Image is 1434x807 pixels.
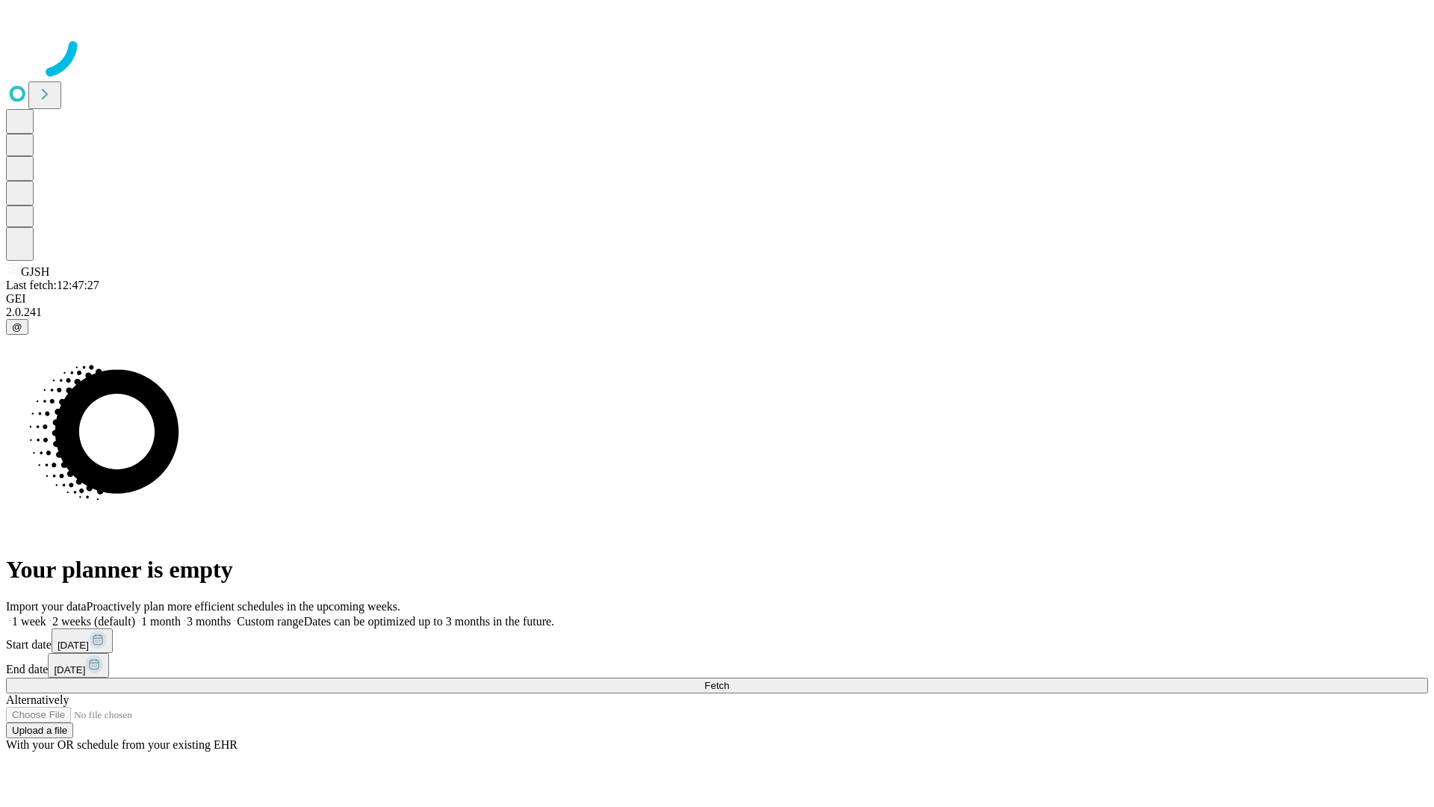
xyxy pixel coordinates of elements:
[6,678,1428,693] button: Fetch
[12,321,22,333] span: @
[52,615,135,628] span: 2 weeks (default)
[6,653,1428,678] div: End date
[87,600,400,613] span: Proactively plan more efficient schedules in the upcoming weeks.
[237,615,303,628] span: Custom range
[141,615,181,628] span: 1 month
[6,723,73,738] button: Upload a file
[6,693,69,706] span: Alternatively
[21,265,49,278] span: GJSH
[6,279,99,291] span: Last fetch: 12:47:27
[304,615,554,628] span: Dates can be optimized up to 3 months in the future.
[6,319,28,335] button: @
[187,615,231,628] span: 3 months
[6,306,1428,319] div: 2.0.241
[6,556,1428,584] h1: Your planner is empty
[6,628,1428,653] div: Start date
[48,653,109,678] button: [DATE]
[6,600,87,613] span: Import your data
[6,292,1428,306] div: GEI
[704,680,729,691] span: Fetch
[6,738,238,751] span: With your OR schedule from your existing EHR
[54,664,85,675] span: [DATE]
[52,628,113,653] button: [DATE]
[12,615,46,628] span: 1 week
[58,640,89,651] span: [DATE]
